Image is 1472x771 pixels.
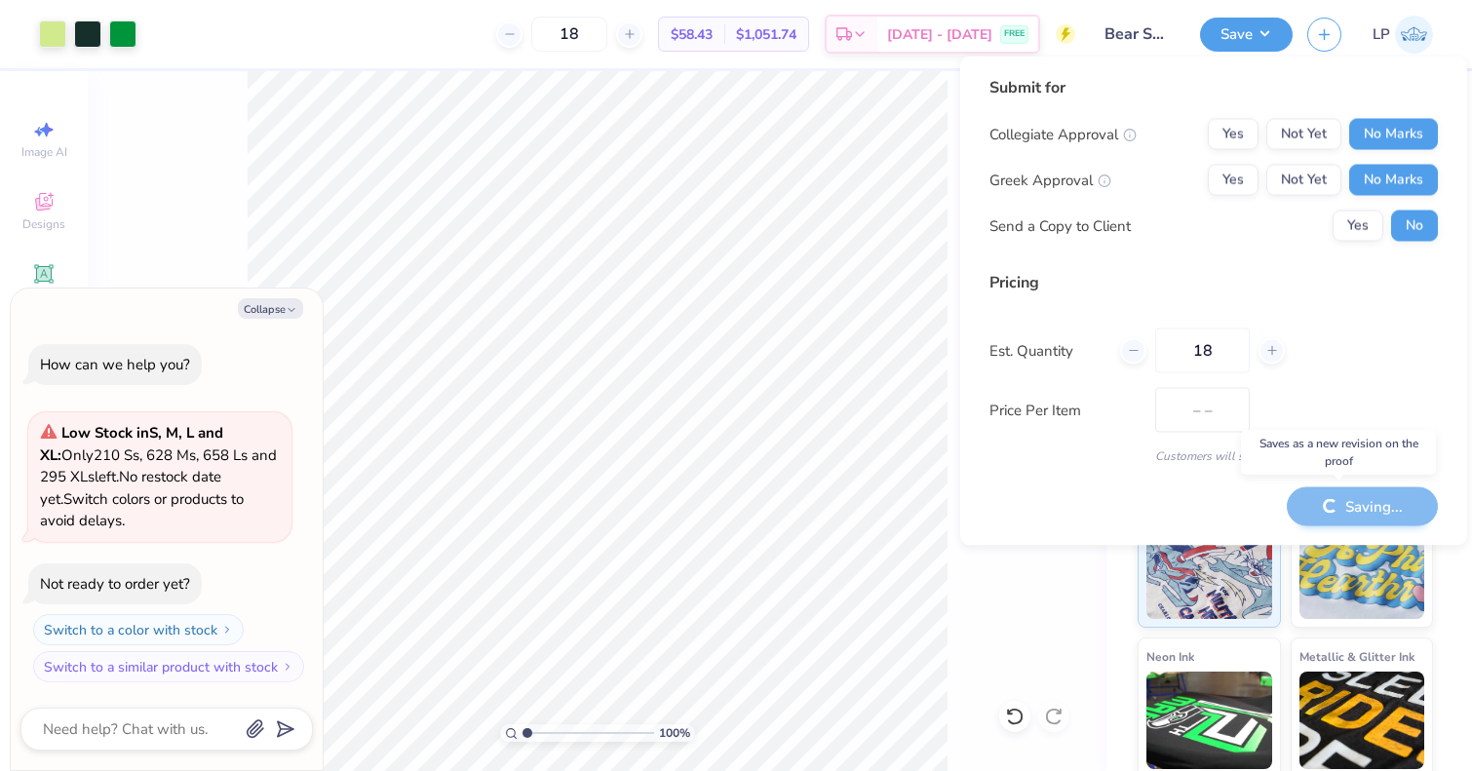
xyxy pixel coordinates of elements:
[989,214,1131,237] div: Send a Copy to Client
[282,661,293,673] img: Switch to a similar product with stock
[1155,328,1250,373] input: – –
[736,24,796,45] span: $1,051.74
[21,144,67,160] span: Image AI
[1395,16,1433,54] img: Libbie Payne
[1299,646,1414,667] span: Metallic & Glitter Ink
[659,724,690,742] span: 100 %
[40,467,221,509] span: No restock date yet.
[33,651,304,682] button: Switch to a similar product with stock
[1299,672,1425,769] img: Metallic & Glitter Ink
[40,574,190,594] div: Not ready to order yet?
[40,355,190,374] div: How can we help you?
[1391,211,1438,242] button: No
[1146,672,1272,769] img: Neon Ink
[671,24,713,45] span: $58.43
[1004,27,1025,41] span: FREE
[989,399,1141,421] label: Price Per Item
[221,624,233,636] img: Switch to a color with stock
[1090,15,1185,54] input: Untitled Design
[40,423,223,465] strong: Low Stock in S, M, L and XL :
[989,123,1137,145] div: Collegiate Approval
[1299,521,1425,619] img: Puff Ink
[238,298,303,319] button: Collapse
[22,216,65,232] span: Designs
[1373,23,1390,46] span: LP
[1241,430,1436,475] div: Saves as a new revision on the proof
[1333,211,1383,242] button: Yes
[1349,119,1438,150] button: No Marks
[1146,521,1272,619] img: Standard
[531,17,607,52] input: – –
[1373,16,1433,54] a: LP
[989,76,1438,99] div: Submit for
[1146,646,1194,667] span: Neon Ink
[989,339,1105,362] label: Est. Quantity
[1208,119,1259,150] button: Yes
[33,614,244,645] button: Switch to a color with stock
[1266,119,1341,150] button: Not Yet
[989,271,1438,294] div: Pricing
[1208,165,1259,196] button: Yes
[989,447,1438,465] div: Customers will see this price on HQ.
[1200,18,1293,52] button: Save
[1349,165,1438,196] button: No Marks
[989,169,1111,191] div: Greek Approval
[887,24,992,45] span: [DATE] - [DATE]
[40,423,277,530] span: Only 210 Ss, 628 Ms, 658 Ls and 295 XLs left. Switch colors or products to avoid delays.
[1266,165,1341,196] button: Not Yet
